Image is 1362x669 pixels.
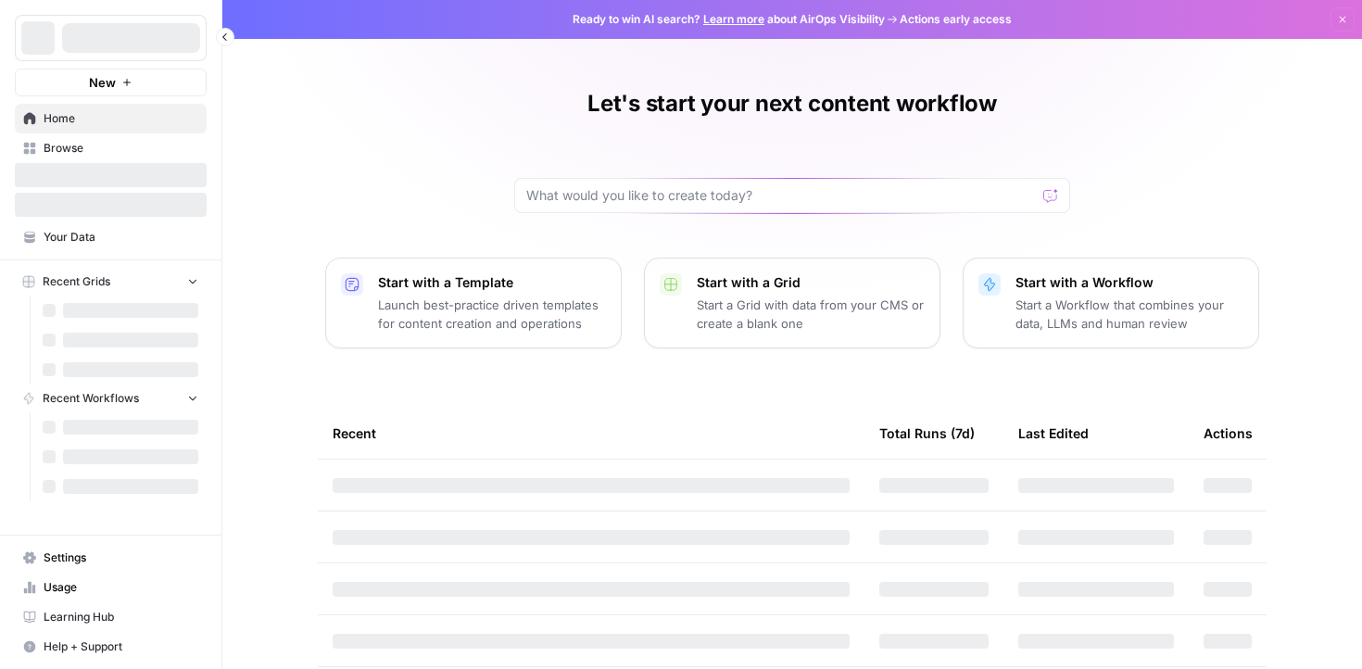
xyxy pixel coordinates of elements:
span: Home [44,110,198,127]
a: Browse [15,133,207,163]
span: Settings [44,549,198,566]
a: Learn more [703,12,764,26]
button: Start with a TemplateLaunch best-practice driven templates for content creation and operations [325,258,622,348]
p: Start a Workflow that combines your data, LLMs and human review [1015,296,1243,333]
button: Recent Grids [15,268,207,296]
h1: Let's start your next content workflow [587,89,997,119]
span: Recent Grids [43,273,110,290]
span: Recent Workflows [43,390,139,407]
p: Start with a Grid [697,273,925,292]
span: Help + Support [44,638,198,655]
span: Ready to win AI search? about AirOps Visibility [573,11,885,28]
button: Start with a GridStart a Grid with data from your CMS or create a blank one [644,258,940,348]
span: Browse [44,140,198,157]
span: Actions early access [900,11,1012,28]
a: Settings [15,543,207,573]
span: Learning Hub [44,609,198,625]
div: Total Runs (7d) [879,408,975,459]
a: Usage [15,573,207,602]
a: Home [15,104,207,133]
span: Usage [44,579,198,596]
div: Actions [1204,408,1253,459]
p: Launch best-practice driven templates for content creation and operations [378,296,606,333]
p: Start with a Template [378,273,606,292]
p: Start with a Workflow [1015,273,1243,292]
a: Learning Hub [15,602,207,632]
button: Start with a WorkflowStart a Workflow that combines your data, LLMs and human review [963,258,1259,348]
a: Your Data [15,222,207,252]
div: Recent [333,408,850,459]
button: New [15,69,207,96]
span: New [89,73,116,92]
p: Start a Grid with data from your CMS or create a blank one [697,296,925,333]
span: Your Data [44,229,198,246]
button: Help + Support [15,632,207,662]
div: Last Edited [1018,408,1089,459]
button: Recent Workflows [15,385,207,412]
input: What would you like to create today? [526,186,1036,205]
